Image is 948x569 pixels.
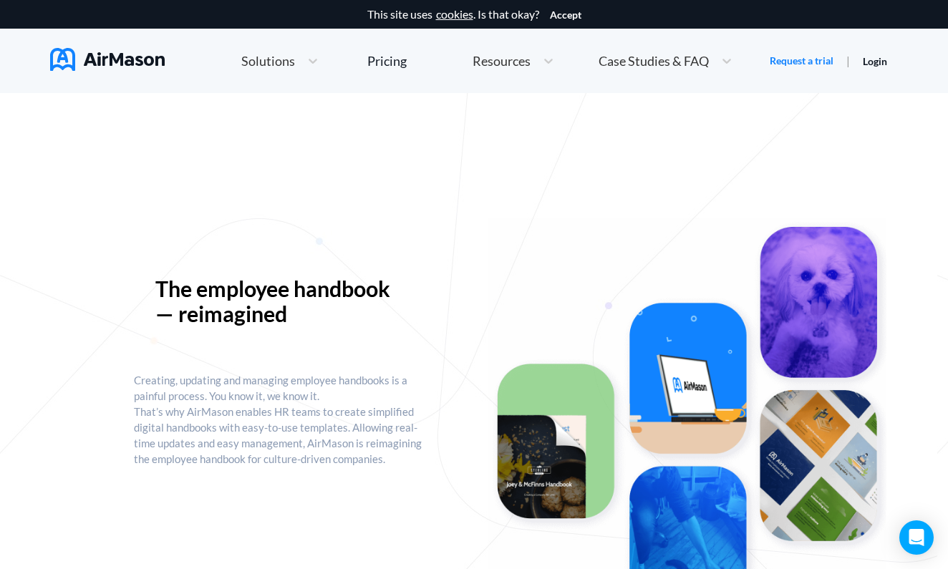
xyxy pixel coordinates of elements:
div: Open Intercom Messenger [899,520,934,555]
p: The employee handbook — reimagined [155,276,406,326]
div: Pricing [367,54,407,67]
span: Resources [473,54,531,67]
button: Accept cookies [550,9,581,21]
a: cookies [436,8,473,21]
p: Creating, updating and managing employee handbooks is a painful process. You know it, we know it.... [134,372,429,467]
span: Solutions [241,54,295,67]
span: | [846,54,850,67]
a: Pricing [367,48,407,74]
span: Case Studies & FAQ [599,54,709,67]
img: AirMason Logo [50,48,165,71]
a: Request a trial [770,54,833,68]
a: Login [863,55,887,67]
